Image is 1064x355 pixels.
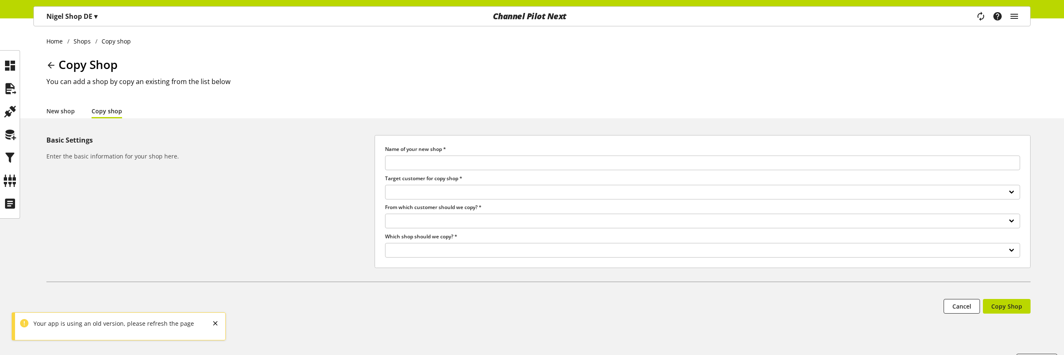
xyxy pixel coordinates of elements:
span: Which shop should we copy? * [385,233,457,240]
h5: Basic Settings [46,135,371,145]
span: Target customer for copy shop * [385,175,462,182]
button: Copy Shop [983,299,1031,314]
span: Cancel [952,302,971,311]
span: Name of your new shop * [385,146,446,153]
a: Copy shop [92,107,122,115]
a: Shops [69,37,95,46]
span: Copy Shop [59,56,117,72]
a: Home [46,37,67,46]
nav: main navigation [33,6,1031,26]
span: ▾ [94,12,97,21]
div: Your app is using an old version, please refresh the page [29,319,194,328]
h6: Enter the basic information for your shop here. [46,152,371,161]
span: Copy Shop [991,302,1022,311]
a: New shop [46,107,75,115]
a: Cancel [944,299,980,314]
span: From which customer should we copy? * [385,204,482,211]
p: Nigel Shop DE [46,11,97,21]
h2: You can add a shop by copy an existing from the list below [46,77,1031,87]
